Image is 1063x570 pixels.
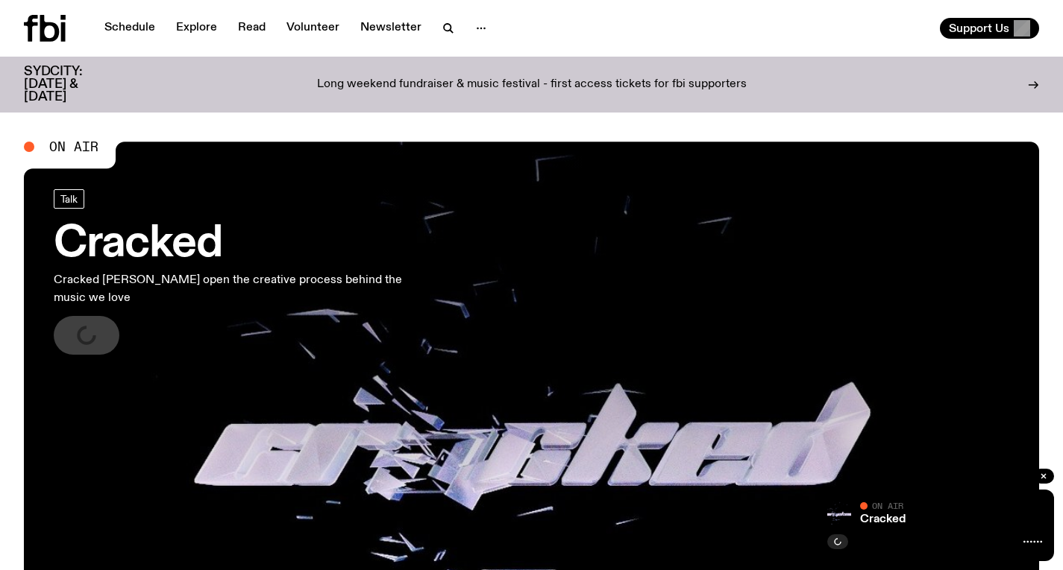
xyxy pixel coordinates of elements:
[317,78,747,92] p: Long weekend fundraiser & music festival - first access tickets for fbi supporters
[229,18,275,39] a: Read
[872,501,903,510] span: On Air
[54,189,436,355] a: CrackedCracked [PERSON_NAME] open the creative process behind the music we love
[277,18,348,39] a: Volunteer
[54,189,84,209] a: Talk
[24,66,119,104] h3: SYDCITY: [DATE] & [DATE]
[949,22,1009,35] span: Support Us
[49,140,98,153] span: On Air
[54,224,436,265] h3: Cracked
[60,193,78,204] span: Talk
[827,501,851,525] img: Logo for Podcast Cracked. Black background, with white writing, with glass smashing graphics
[351,18,430,39] a: Newsletter
[95,18,164,39] a: Schedule
[860,513,906,525] a: Cracked
[167,18,226,39] a: Explore
[940,18,1039,39] button: Support Us
[54,271,436,307] p: Cracked [PERSON_NAME] open the creative process behind the music we love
